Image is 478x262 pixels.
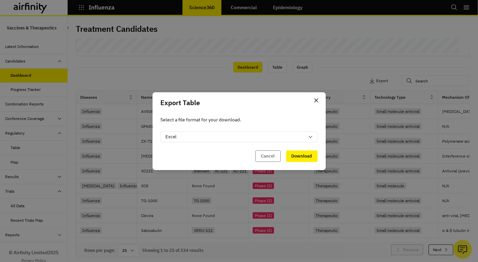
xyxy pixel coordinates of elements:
p: Excel [166,134,177,140]
p: Select a file format for your download. [161,116,318,123]
header: Export Table [153,92,326,113]
button: Download [286,150,318,162]
button: Close [311,95,322,106]
button: Cancel [255,150,281,162]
